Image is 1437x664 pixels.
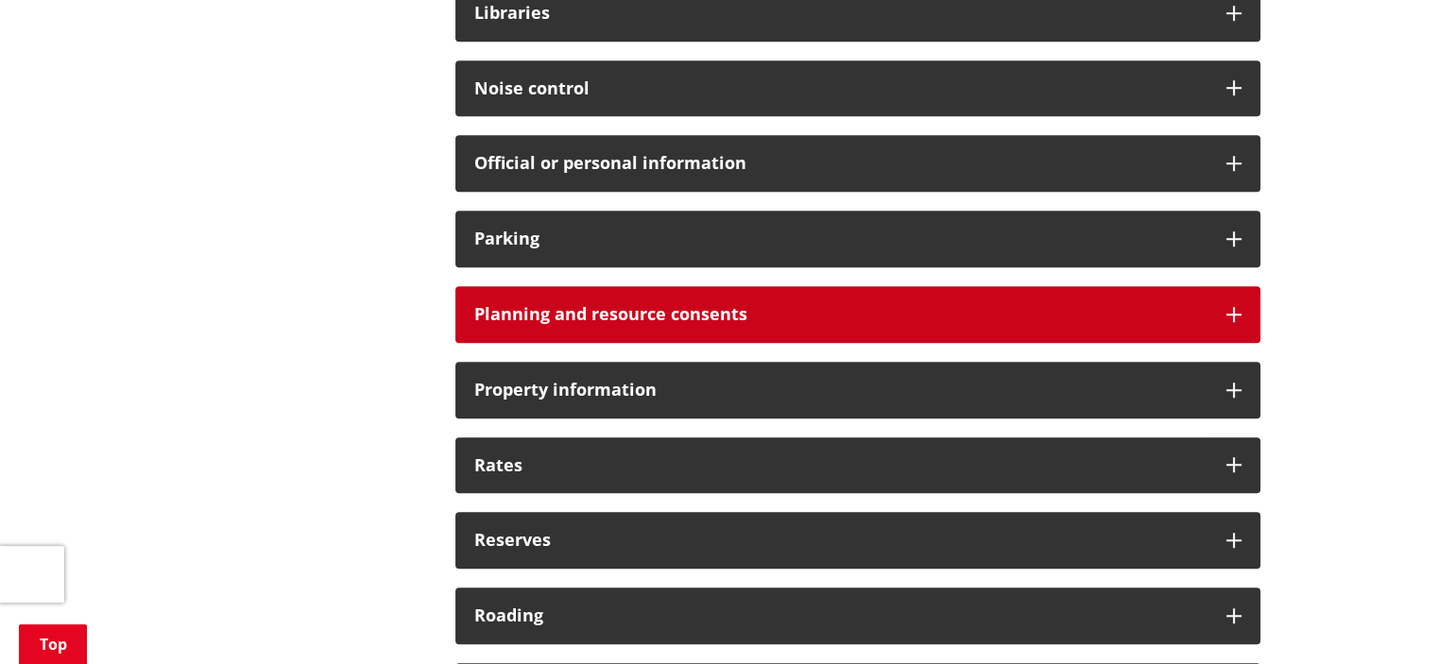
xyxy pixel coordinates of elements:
[474,305,1207,324] h3: Planning and resource consents
[474,230,1207,248] h3: Parking
[474,531,1207,550] h3: Reserves
[474,606,1207,625] h3: Roading
[474,154,1207,173] h3: Official or personal information
[474,456,1207,475] h3: Rates
[474,381,1207,400] h3: Property information
[1350,585,1418,653] iframe: Messenger Launcher
[19,624,87,664] a: Top
[474,79,1207,98] h3: Noise control
[474,4,1207,23] h3: Libraries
